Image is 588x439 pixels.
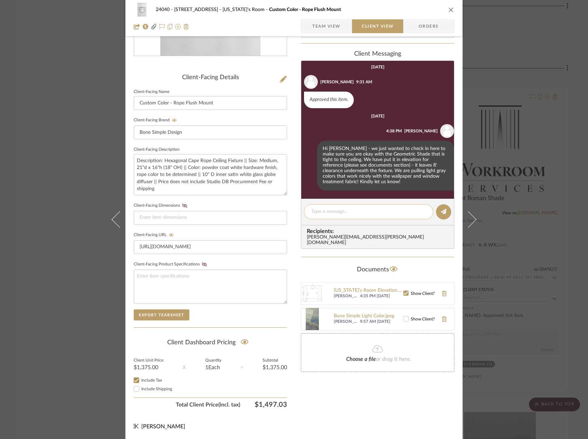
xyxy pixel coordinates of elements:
[205,365,221,370] div: 1 Each
[448,7,454,13] button: close
[386,128,402,134] div: 4:38 PM
[134,365,163,370] div: $1,375.00
[411,19,446,33] span: Orders
[134,309,189,320] button: Export Tearsheet
[134,96,287,110] input: Enter Client-Facing Item Name
[301,264,454,275] div: Documents
[134,118,179,123] label: Client-Facing Brand
[263,359,287,362] label: Subtotal
[134,125,287,139] input: Enter Client-Facing Brand
[240,363,244,372] div: =
[334,319,358,325] span: [PERSON_NAME]
[167,233,176,237] button: Client-Facing URL
[156,7,222,12] span: 24040 - [STREET_ADDRESS]
[301,308,323,330] img: Bone Simple Light Color.jpeg
[320,79,354,85] div: [PERSON_NAME]
[360,293,403,299] span: 4:35 PM [DATE]
[356,79,372,85] div: 9:31 AM
[134,211,287,225] input: Enter item dimensions
[371,114,385,119] div: [DATE]
[134,335,287,351] div: Client Dashboard Pricing
[371,65,385,69] div: [DATE]
[134,74,287,82] div: Client-Facing Details
[360,319,403,325] span: 9:57 AM [DATE]
[134,203,189,208] label: Client-Facing Dimensions
[362,19,393,33] span: Client View
[180,203,189,208] button: Client-Facing Dimensions
[263,365,287,370] div: $1,375.00
[141,387,172,391] span: Include Shipping
[222,7,269,12] span: [US_STATE]'s Room
[134,90,169,94] label: Client-Facing Name
[411,291,435,296] span: Show Client?
[205,359,221,362] label: Quantity
[440,124,454,138] img: user_avatar.png
[334,293,358,299] span: [PERSON_NAME]
[182,363,186,372] div: X
[317,141,454,190] div: Hi [PERSON_NAME] - we just wanted to check in here to make sure you are okay with the Geometric S...
[134,233,176,237] label: Client-Facing URL
[141,378,162,382] span: Include Tax
[218,401,240,409] span: (incl. tax)
[269,7,341,12] span: Custom Color - Rope Flush Mount
[183,24,189,29] img: Remove from project
[134,401,240,409] span: Total Client Price
[141,424,185,429] span: [PERSON_NAME]
[411,317,435,321] span: Show Client?
[307,235,451,246] div: [PERSON_NAME][EMAIL_ADDRESS][PERSON_NAME][DOMAIN_NAME]
[134,240,287,254] input: Enter item URL
[134,148,180,151] label: Client-Facing Description
[240,401,287,409] span: $1,497.03
[404,128,438,134] div: [PERSON_NAME]
[170,118,179,123] button: Client-Facing Brand
[200,262,209,267] button: Client-Facing Product Specifications
[134,262,209,267] label: Client-Facing Product Specifications
[376,356,411,362] span: or drag it here.
[307,228,451,234] span: Recipients:
[134,3,150,17] img: 244f3b80-d092-459b-a22f-13d40566ffba_48x40.jpg
[334,288,403,293] a: [US_STATE]'s Room Elevation.png
[312,19,341,33] span: Team View
[304,92,354,108] div: Approved this item.
[301,282,323,305] img: Georgia's Room Elevation.png
[346,356,376,362] span: Choose a file
[304,75,318,89] img: user_avatar.png
[134,359,163,362] label: Client Unit Price
[334,314,403,319] a: Bone Simple Light Color.jpeg
[301,50,454,58] div: client Messaging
